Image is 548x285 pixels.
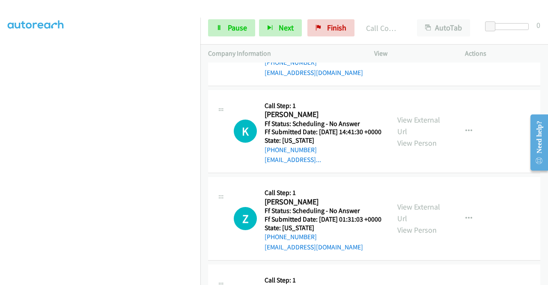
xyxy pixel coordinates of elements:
[265,128,381,136] h5: Ff Submitted Date: [DATE] 14:41:30 +0000
[265,276,382,285] h5: Call Step: 1
[265,58,317,66] a: [PHONE_NUMBER]
[265,215,381,224] h5: Ff Submitted Date: [DATE] 01:31:03 +0000
[259,19,302,36] button: Next
[265,197,381,207] h2: [PERSON_NAME]
[265,243,363,251] a: [EMAIL_ADDRESS][DOMAIN_NAME]
[265,120,381,128] h5: Ff Status: Scheduling - No Answer
[397,225,437,235] a: View Person
[397,202,440,223] a: View External Url
[265,207,381,215] h5: Ff Status: Scheduling - No Answer
[265,102,381,110] h5: Call Step: 1
[265,110,381,120] h2: [PERSON_NAME]
[279,23,294,33] span: Next
[374,48,450,59] p: View
[234,207,257,230] h1: Z
[265,156,321,164] a: [EMAIL_ADDRESS]...
[265,136,381,145] h5: State: [US_STATE]
[307,19,354,36] a: Finish
[234,120,257,143] h1: K
[234,120,257,143] div: The call is yet to be attempted
[524,108,548,177] iframe: Resource Center
[265,189,381,197] h5: Call Step: 1
[265,233,317,241] a: [PHONE_NUMBER]
[234,207,257,230] div: The call is yet to be attempted
[265,69,363,77] a: [EMAIL_ADDRESS][DOMAIN_NAME]
[417,19,470,36] button: AutoTab
[208,19,255,36] a: Pause
[489,23,529,30] div: Delay between calls (in seconds)
[265,146,317,154] a: [PHONE_NUMBER]
[366,22,402,34] p: Call Completed
[208,48,359,59] p: Company Information
[397,115,440,136] a: View External Url
[265,224,381,232] h5: State: [US_STATE]
[228,23,247,33] span: Pause
[465,48,540,59] p: Actions
[327,23,346,33] span: Finish
[397,138,437,148] a: View Person
[536,19,540,31] div: 0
